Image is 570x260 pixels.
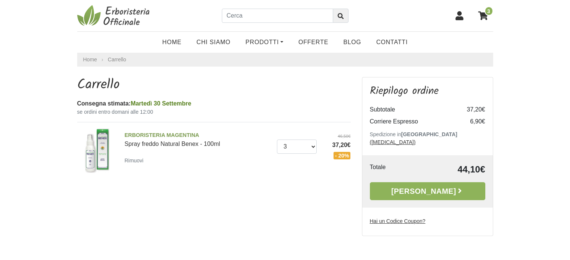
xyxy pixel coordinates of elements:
span: ERBORISTERIA MAGENTINA [124,131,271,140]
div: Consegna stimata: [77,99,351,108]
span: - 20% [334,152,351,159]
a: Carrello [108,56,126,62]
a: Rimuovi [124,156,147,165]
a: 3 [474,6,493,25]
small: Rimuovi [124,157,144,163]
td: Corriere Espresso [370,116,455,128]
a: ERBORISTERIA MAGENTINASpray freddo Natural Benex - 100ml [124,131,271,147]
span: 3 [485,6,493,16]
h1: Carrello [77,77,351,93]
input: Cerca [222,9,333,23]
img: Erboristeria Officinale [77,4,152,27]
span: Martedì 30 Settembre [131,100,191,107]
label: Hai un Codice Coupon? [370,217,426,225]
img: Spray freddo Natural Benex - 100ml [75,128,119,173]
small: se ordini entro domani alle 12:00 [77,108,351,116]
b: [GEOGRAPHIC_DATA] [401,131,458,137]
nav: breadcrumb [77,53,493,67]
td: Totale [370,163,412,176]
a: Home [155,35,189,50]
td: 37,20€ [455,104,485,116]
a: Blog [336,35,369,50]
td: 44,10€ [412,163,485,176]
td: Subtotale [370,104,455,116]
td: 6,90€ [455,116,485,128]
a: OFFERTE [291,35,336,50]
a: Home [83,56,97,64]
a: ([MEDICAL_DATA]) [370,139,416,145]
u: Hai un Codice Coupon? [370,218,426,224]
p: Spedizione in [370,131,485,146]
a: Contatti [369,35,415,50]
a: Chi Siamo [189,35,238,50]
span: 37,20€ [322,141,351,150]
del: 46,50€ [322,133,351,140]
a: [PERSON_NAME] [370,182,485,200]
h3: Riepilogo ordine [370,85,485,98]
a: Prodotti [238,35,291,50]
